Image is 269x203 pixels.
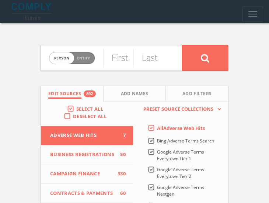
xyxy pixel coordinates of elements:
[76,106,103,112] span: Select All
[157,125,205,131] span: All Adverse Web Hits
[157,166,204,179] span: Google Adverse Terms Everytown Tier 2
[41,164,133,184] button: Campaign Finance330
[50,151,115,158] span: Business Registrations
[50,132,115,139] span: Adverse Web Hits
[115,132,126,139] span: 7
[104,86,166,102] button: Add Names
[84,90,96,97] div: 892
[50,170,115,178] span: Campaign Finance
[115,151,126,158] span: 50
[242,7,263,21] button: Toggle navigation
[77,55,90,61] span: Entity
[121,90,149,99] span: Add Names
[157,184,204,197] span: Google Adverse Terms Nextgen
[157,138,214,144] span: Bing Adverse Terms Search
[182,90,212,99] span: Add Filters
[140,106,217,113] span: Preset Source Collections
[50,190,115,197] span: Contracts & Payments
[166,86,228,102] button: Add Filters
[73,113,106,120] span: Deselect All
[157,149,204,162] span: Google Adverse Terms Everytown Tier 1
[48,90,81,99] span: Edit Sources
[49,52,74,64] span: person
[140,106,221,113] button: Preset Source Collections
[41,145,133,165] button: Business Registrations50
[41,126,133,145] button: Adverse Web Hits7
[41,86,104,102] button: Edit Sources892
[11,3,53,20] img: illumis
[115,170,126,178] span: 330
[115,190,126,197] span: 60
